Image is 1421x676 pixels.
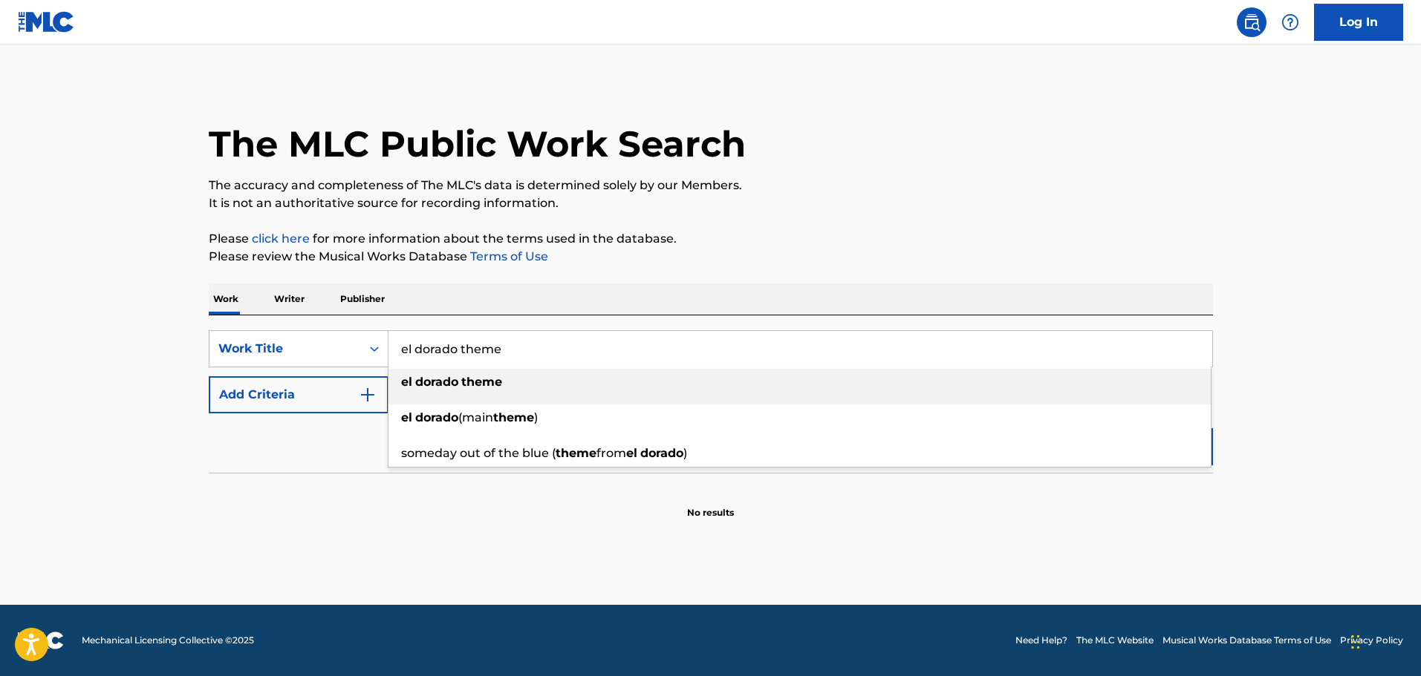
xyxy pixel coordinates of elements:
p: Publisher [336,283,389,315]
a: Musical Works Database Terms of Use [1163,634,1331,647]
strong: el [401,375,412,389]
div: Help [1275,7,1305,37]
strong: el [401,410,412,424]
span: ) [683,446,687,460]
p: Writer [270,283,309,315]
form: Search Form [209,330,1213,473]
a: Privacy Policy [1340,634,1403,647]
img: MLC Logo [18,11,75,33]
span: from [596,446,626,460]
iframe: Chat Widget [1347,605,1421,676]
span: someday out of the blue ( [401,446,556,460]
a: click here [252,232,310,246]
strong: theme [493,410,534,424]
strong: dorado [415,410,458,424]
a: Log In [1314,4,1403,41]
span: (main [458,410,493,424]
p: Please review the Musical Works Database [209,248,1213,266]
p: It is not an authoritative source for recording information. [209,194,1213,212]
strong: el [626,446,637,460]
a: Public Search [1237,7,1266,37]
p: No results [687,488,734,519]
img: logo [18,631,64,649]
a: Terms of Use [467,249,548,263]
div: Drag [1351,620,1360,664]
strong: dorado [640,446,683,460]
p: Please for more information about the terms used in the database. [209,230,1213,248]
a: The MLC Website [1076,634,1154,647]
h1: The MLC Public Work Search [209,122,746,166]
a: Need Help? [1015,634,1067,647]
strong: theme [556,446,596,460]
button: Add Criteria [209,376,388,413]
strong: theme [461,375,502,389]
img: search [1243,13,1261,31]
p: Work [209,283,243,315]
span: ) [534,410,538,424]
strong: dorado [415,375,458,389]
img: 9d2ae6d4665cec9f34b9.svg [359,386,377,404]
span: Mechanical Licensing Collective © 2025 [82,634,254,647]
img: help [1281,13,1299,31]
div: Work Title [218,340,352,358]
p: The accuracy and completeness of The MLC's data is determined solely by our Members. [209,177,1213,194]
